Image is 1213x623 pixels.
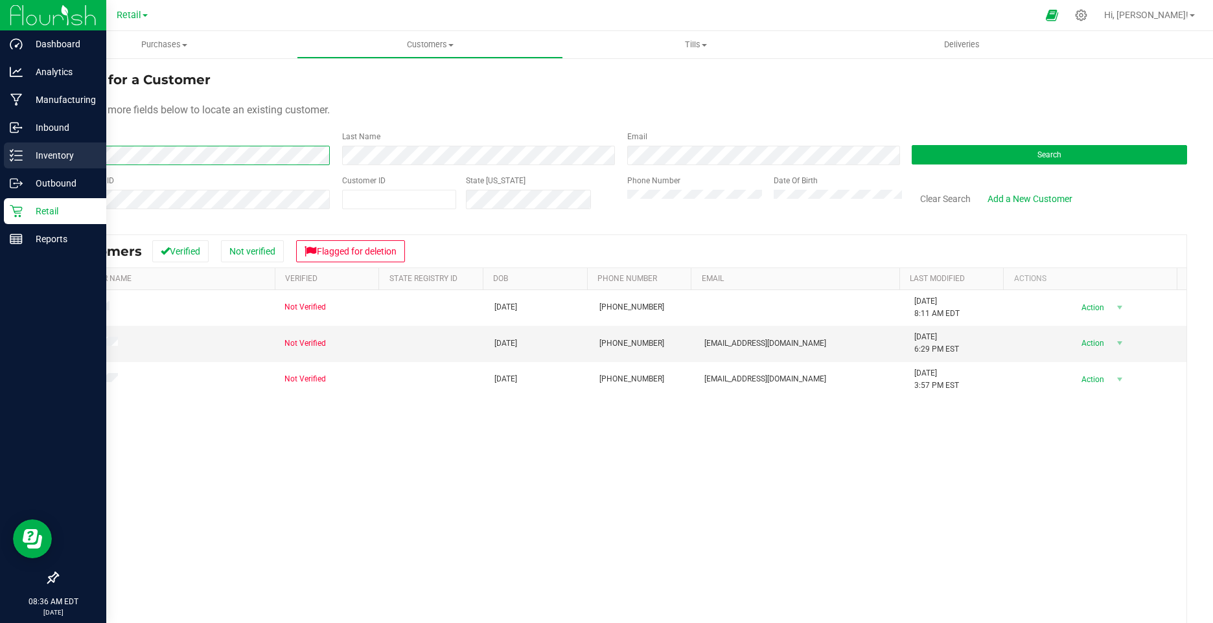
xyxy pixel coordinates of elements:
[1037,150,1061,159] span: Search
[10,65,23,78] inline-svg: Analytics
[914,367,959,392] span: [DATE] 3:57 PM EST
[494,337,517,350] span: [DATE]
[563,31,829,58] a: Tills
[627,175,680,187] label: Phone Number
[1070,299,1112,317] span: Action
[31,39,297,51] span: Purchases
[914,295,960,320] span: [DATE] 8:11 AM EDT
[627,131,647,142] label: Email
[1104,10,1188,20] span: Hi, [PERSON_NAME]!
[284,373,326,385] span: Not Verified
[10,232,23,245] inline-svg: Reports
[494,301,517,313] span: [DATE]
[912,145,1187,164] button: Search
[152,240,209,262] button: Verified
[57,104,330,116] span: Use one or more fields below to locate an existing customer.
[1037,3,1067,28] span: Open Ecommerce Menu
[10,149,23,162] inline-svg: Inventory
[927,39,997,51] span: Deliveries
[494,373,517,385] span: [DATE]
[10,205,23,218] inline-svg: Retail
[829,31,1094,58] a: Deliveries
[914,331,959,356] span: [DATE] 6:29 PM EST
[493,274,508,283] a: DOB
[23,148,100,163] p: Inventory
[296,240,405,262] button: Flagged for deletion
[1070,334,1112,352] span: Action
[912,188,979,210] button: Clear Search
[1070,370,1112,389] span: Action
[285,274,318,283] a: Verified
[342,175,386,187] label: Customer ID
[1112,334,1128,352] span: select
[564,39,828,51] span: Tills
[10,177,23,190] inline-svg: Outbound
[31,31,297,58] a: Purchases
[10,121,23,134] inline-svg: Inbound
[297,31,562,58] a: Customers
[13,519,52,558] iframe: Resource center
[23,203,100,219] p: Retail
[10,93,23,106] inline-svg: Manufacturing
[57,72,211,87] span: Search for a Customer
[1112,370,1128,389] span: select
[6,596,100,607] p: 08:36 AM EDT
[1112,299,1128,317] span: select
[979,188,1081,210] a: Add a New Customer
[23,92,100,108] p: Manufacturing
[284,301,326,313] span: Not Verified
[221,240,284,262] button: Not verified
[1014,274,1172,283] div: Actions
[23,176,100,191] p: Outbound
[910,274,965,283] a: Last Modified
[774,175,818,187] label: Date Of Birth
[704,373,826,385] span: [EMAIL_ADDRESS][DOMAIN_NAME]
[23,120,100,135] p: Inbound
[1073,9,1089,21] div: Manage settings
[702,274,724,283] a: Email
[23,36,100,52] p: Dashboard
[389,274,457,283] a: State Registry Id
[704,337,826,350] span: [EMAIL_ADDRESS][DOMAIN_NAME]
[597,274,657,283] a: Phone Number
[599,373,664,385] span: [PHONE_NUMBER]
[599,337,664,350] span: [PHONE_NUMBER]
[466,175,526,187] label: State [US_STATE]
[10,38,23,51] inline-svg: Dashboard
[599,301,664,313] span: [PHONE_NUMBER]
[297,39,562,51] span: Customers
[342,131,380,142] label: Last Name
[6,607,100,617] p: [DATE]
[117,10,141,21] span: Retail
[23,64,100,80] p: Analytics
[23,231,100,247] p: Reports
[284,337,326,350] span: Not Verified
